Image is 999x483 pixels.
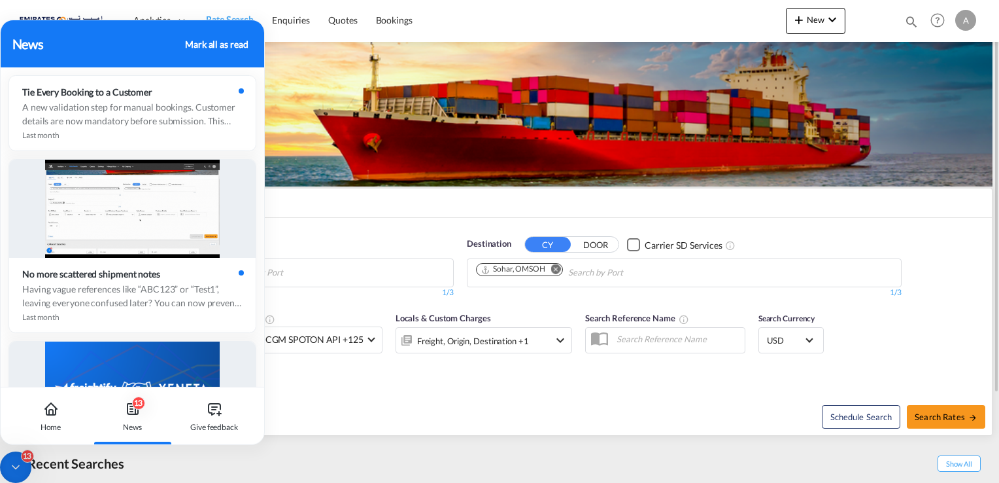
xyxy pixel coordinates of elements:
md-icon: icon-arrow-right [968,413,977,422]
button: Note: By default Schedule search will only considerorigin ports, destination ports and cut off da... [822,405,900,429]
button: CY [525,237,571,252]
input: Chips input. [568,262,692,283]
md-icon: Unchecked: Search for CY (Container Yard) services for all selected carriers.Checked : Search for... [725,240,736,251]
div: 1/3 [467,287,902,298]
div: A [955,10,976,31]
button: Remove [543,264,562,277]
md-chips-wrap: Chips container. Use arrow keys to select chips. [474,259,698,283]
md-icon: icon-chevron-down [824,12,840,27]
div: Help [926,9,955,33]
div: Freight Origin Destination Factory Stuffingicon-chevron-down [396,327,572,353]
md-select: Select Currency: $ USDUnited States Dollar [766,331,817,349]
button: Search Ratesicon-arrow-right [907,405,985,429]
div: OriginDOOR CY Checkbox No InkUnchecked: Search for CY (Container Yard) services for all selected ... [7,218,992,435]
button: icon-plus 400-fgNewicon-chevron-down [786,8,845,34]
div: Sohar, OMSOH [481,264,545,275]
span: Search Rates [915,412,977,422]
div: Recent Searches [7,449,129,478]
md-icon: Your search will be saved by the below given name [679,314,689,325]
div: Press delete to remove this chip. [481,264,548,275]
span: Destination [467,238,511,251]
div: Carrier SD Services [645,239,722,252]
span: CMA CGM SPOTON API +125 [242,333,364,346]
span: USD [767,334,804,346]
span: New [791,14,840,25]
span: Search Currency [758,313,815,323]
span: Rate Search [206,14,254,25]
div: Freight Origin Destination Factory Stuffing [417,332,529,350]
span: Quotes [328,14,357,26]
md-icon: icon-plus 400-fg [791,12,807,27]
span: Enquiries [272,14,310,26]
md-icon: icon-magnify [904,14,919,29]
span: Show All [938,456,981,472]
span: Analytics [133,14,171,27]
input: Chips input. [228,262,352,283]
button: DOOR [573,238,618,253]
span: Search Reference Name [585,313,689,323]
input: Search Reference Name [610,329,745,349]
img: LCL+%26+FCL+BACKGROUND.png [7,42,992,187]
div: icon-magnify [904,14,919,34]
img: c67187802a5a11ec94275b5db69a26e6.png [20,6,108,35]
span: Help [926,9,949,31]
md-icon: The selected Trucker/Carrierwill be displayed in the rate results If the rates are from another f... [265,314,275,325]
span: Locals & Custom Charges [396,313,491,323]
span: Bookings [376,14,413,26]
md-checkbox: Checkbox No Ink [627,238,722,251]
md-icon: icon-chevron-down [552,332,568,348]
